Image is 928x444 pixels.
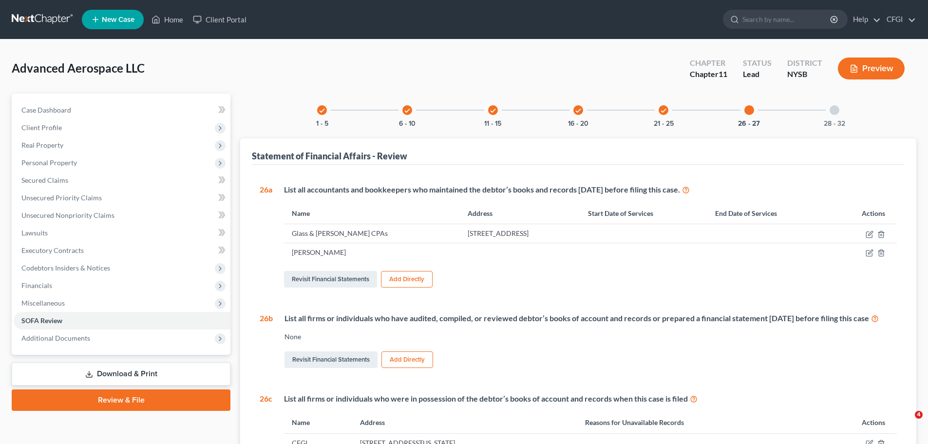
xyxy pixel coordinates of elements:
span: 4 [915,411,923,419]
span: Secured Claims [21,176,68,184]
span: Client Profile [21,123,62,132]
button: 6 - 10 [399,120,416,127]
th: Actions [829,203,897,224]
th: Name [284,412,352,433]
span: SOFA Review [21,316,62,325]
a: Revisit Financial Statements [284,271,377,288]
th: End Date of Services [707,203,829,224]
a: Unsecured Nonpriority Claims [14,207,230,224]
span: Financials [21,281,52,290]
div: NYSB [787,69,822,80]
a: CFGI [882,11,916,28]
button: 11 - 15 [484,120,501,127]
a: Revisit Financial Statements [284,351,378,368]
div: List all firms or individuals who were in possession of the debtor’s books of account and records... [284,393,897,405]
iframe: Intercom live chat [895,411,918,434]
div: List all firms or individuals who have audited, compiled, or reviewed debtor’s books of account a... [284,313,897,324]
button: 26 - 27 [738,120,760,127]
a: Lawsuits [14,224,230,242]
a: Client Portal [188,11,251,28]
span: Executory Contracts [21,246,84,254]
th: Reasons for Unavailable Records [577,412,810,433]
th: Address [352,412,577,433]
span: Additional Documents [21,334,90,342]
span: Unsecured Nonpriority Claims [21,211,114,219]
div: District [787,58,822,69]
span: 11 [719,69,727,78]
i: check [404,107,411,114]
i: check [575,107,582,114]
div: Chapter [690,58,727,69]
span: New Case [102,16,134,23]
td: [PERSON_NAME] [284,243,459,261]
span: Real Property [21,141,63,149]
th: Address [460,203,580,224]
span: Lawsuits [21,229,48,237]
th: Actions [810,412,897,433]
div: Chapter [690,69,727,80]
div: 26a [260,184,272,290]
button: Preview [838,58,905,79]
span: Codebtors Insiders & Notices [21,264,110,272]
div: Lead [743,69,772,80]
span: Advanced Aerospace LLC [12,61,145,75]
a: Review & File [12,389,230,411]
a: Executory Contracts [14,242,230,259]
button: 28 - 32 [824,120,845,127]
div: 26b [260,313,273,370]
th: Name [284,203,459,224]
a: Secured Claims [14,172,230,189]
a: Home [147,11,188,28]
div: None [284,332,897,342]
th: Start Date of Services [580,203,707,224]
a: Download & Print [12,363,230,386]
div: Status [743,58,772,69]
span: Miscellaneous [21,299,65,307]
a: Unsecured Priority Claims [14,189,230,207]
button: 21 - 25 [654,120,674,127]
i: check [319,107,325,114]
span: Unsecured Priority Claims [21,193,102,202]
i: check [660,107,667,114]
td: [STREET_ADDRESS] [460,224,580,243]
button: Add Directly [381,351,433,368]
td: Glass & [PERSON_NAME] CPAs [284,224,459,243]
a: Case Dashboard [14,101,230,119]
a: Help [848,11,881,28]
div: List all accountants and bookkeepers who maintained the debtor’s books and records [DATE] before ... [284,184,897,195]
button: 1 - 5 [316,120,328,127]
a: SOFA Review [14,312,230,329]
i: check [490,107,496,114]
input: Search by name... [742,10,832,28]
span: Case Dashboard [21,106,71,114]
button: 16 - 20 [568,120,588,127]
button: Add Directly [381,271,433,288]
div: Statement of Financial Affairs - Review [252,150,407,162]
span: Personal Property [21,158,77,167]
